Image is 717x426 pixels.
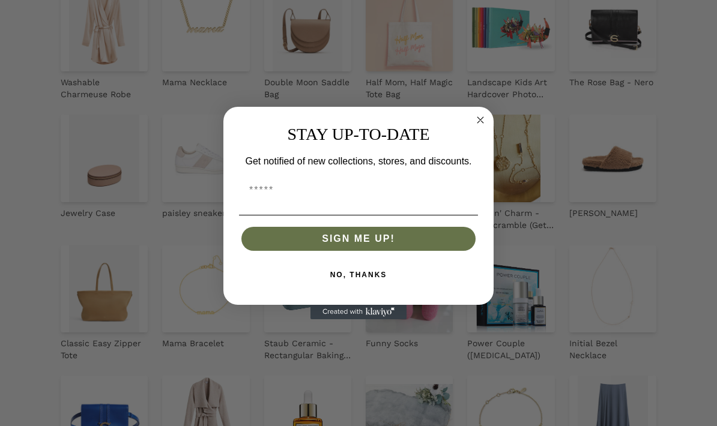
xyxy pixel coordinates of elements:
span: STAY UP-TO-DATE [287,125,429,143]
button: NO, THANKS [239,263,478,287]
button: SIGN ME UP! [241,227,476,251]
button: Close dialog [473,113,488,127]
img: underline [239,215,478,215]
a: Created with Klaviyo - opens in a new tab [310,305,407,319]
span: Get notified of new collections, stores, and discounts. [245,156,471,166]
